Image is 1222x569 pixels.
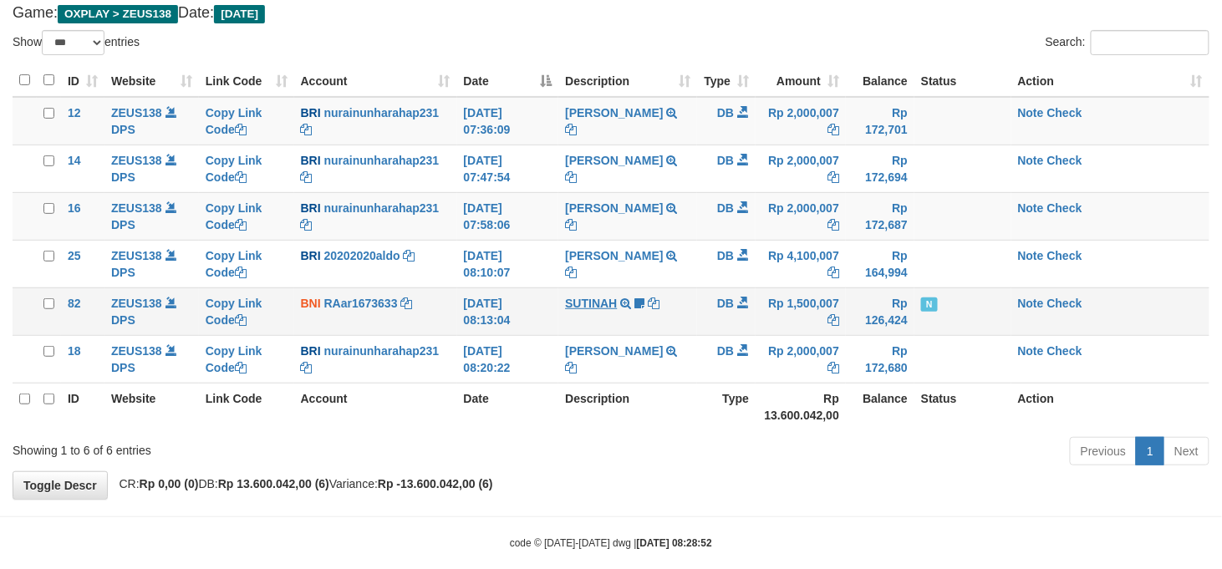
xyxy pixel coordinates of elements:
[104,335,199,383] td: DPS
[140,477,199,490] strong: Rp 0,00 (0)
[324,297,398,310] a: RAar1673633
[1047,249,1082,262] a: Check
[301,344,321,358] span: BRI
[1136,437,1164,465] a: 1
[301,106,321,119] span: BRI
[1018,154,1044,167] a: Note
[846,192,914,240] td: Rp 172,687
[914,383,1011,430] th: Status
[846,383,914,430] th: Balance
[1070,437,1137,465] a: Previous
[565,154,663,167] a: [PERSON_NAME]
[565,106,663,119] a: [PERSON_NAME]
[1011,383,1209,430] th: Action
[1091,30,1209,55] input: Search:
[206,297,262,327] a: Copy Link Code
[301,170,313,184] a: Copy nurainunharahap231 to clipboard
[404,249,415,262] a: Copy 20202020aldo to clipboard
[1047,297,1082,310] a: Check
[756,287,846,335] td: Rp 1,500,007
[756,97,846,145] td: Rp 2,000,007
[13,5,1209,22] h4: Game: Date:
[827,361,839,374] a: Copy Rp 2,000,007 to clipboard
[457,287,559,335] td: [DATE] 08:13:04
[324,106,440,119] a: nurainunharahap231
[637,537,712,549] strong: [DATE] 08:28:52
[111,344,162,358] a: ZEUS138
[827,218,839,231] a: Copy Rp 2,000,007 to clipboard
[104,145,199,192] td: DPS
[294,383,457,430] th: Account
[827,313,839,327] a: Copy Rp 1,500,007 to clipboard
[457,97,559,145] td: [DATE] 07:36:09
[697,64,756,97] th: Type: activate to sort column ascending
[61,383,104,430] th: ID
[756,335,846,383] td: Rp 2,000,007
[565,170,577,184] a: Copy NURAINUN HARAHAP to clipboard
[301,218,313,231] a: Copy nurainunharahap231 to clipboard
[1047,154,1082,167] a: Check
[756,64,846,97] th: Amount: activate to sort column ascending
[827,266,839,279] a: Copy Rp 4,100,007 to clipboard
[565,361,577,374] a: Copy NURAINUN HARAHAP to clipboard
[717,297,734,310] span: DB
[104,192,199,240] td: DPS
[294,64,457,97] th: Account: activate to sort column ascending
[1047,344,1082,358] a: Check
[717,249,734,262] span: DB
[104,383,199,430] th: Website
[565,218,577,231] a: Copy NURAINUN HARAHAP to clipboard
[648,297,659,310] a: Copy SUTINAH to clipboard
[756,145,846,192] td: Rp 2,000,007
[401,297,413,310] a: Copy RAar1673633 to clipboard
[717,106,734,119] span: DB
[301,154,321,167] span: BRI
[206,154,262,184] a: Copy Link Code
[199,383,294,430] th: Link Code
[324,249,400,262] a: 20202020aldo
[42,30,104,55] select: Showentries
[104,240,199,287] td: DPS
[457,192,559,240] td: [DATE] 07:58:06
[1163,437,1209,465] a: Next
[301,249,321,262] span: BRI
[846,97,914,145] td: Rp 172,701
[58,5,178,23] span: OXPLAY > ZEUS138
[324,344,440,358] a: nurainunharahap231
[697,383,756,430] th: Type
[914,64,1011,97] th: Status
[378,477,493,490] strong: Rp -13.600.042,00 (6)
[558,383,697,430] th: Description
[301,201,321,215] span: BRI
[565,344,663,358] a: [PERSON_NAME]
[827,123,839,136] a: Copy Rp 2,000,007 to clipboard
[13,471,108,500] a: Toggle Descr
[1047,106,1082,119] a: Check
[199,64,294,97] th: Link Code: activate to sort column ascending
[457,64,559,97] th: Date: activate to sort column descending
[111,106,162,119] a: ZEUS138
[68,344,81,358] span: 18
[558,64,697,97] th: Description: activate to sort column ascending
[457,383,559,430] th: Date
[68,154,81,167] span: 14
[457,240,559,287] td: [DATE] 08:10:07
[104,287,199,335] td: DPS
[61,64,104,97] th: ID: activate to sort column ascending
[846,335,914,383] td: Rp 172,680
[846,240,914,287] td: Rp 164,994
[206,201,262,231] a: Copy Link Code
[1011,64,1209,97] th: Action: activate to sort column ascending
[565,297,617,310] a: SUTINAH
[756,383,846,430] th: Rp 13.600.042,00
[324,154,440,167] a: nurainunharahap231
[104,64,199,97] th: Website: activate to sort column ascending
[111,297,162,310] a: ZEUS138
[68,106,81,119] span: 12
[846,287,914,335] td: Rp 126,424
[1018,344,1044,358] a: Note
[206,344,262,374] a: Copy Link Code
[921,297,938,312] span: Has Note
[565,123,577,136] a: Copy NURAINUN HARAHAP to clipboard
[1018,297,1044,310] a: Note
